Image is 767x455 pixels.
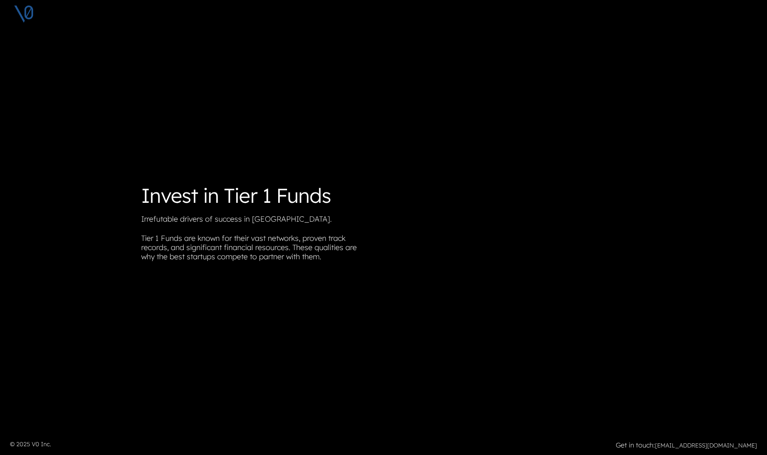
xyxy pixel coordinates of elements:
[655,442,757,449] a: [EMAIL_ADDRESS][DOMAIN_NAME]
[141,184,377,208] h1: Invest in Tier 1 Funds
[141,234,377,265] p: Tier 1 Funds are known for their vast networks, proven track records, and significant financial r...
[13,3,34,24] img: V0 logo
[10,440,378,449] p: © 2025 V0 Inc.
[141,215,377,227] p: Irrefutable drivers of success in [GEOGRAPHIC_DATA].
[616,441,655,449] strong: Get in touch:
